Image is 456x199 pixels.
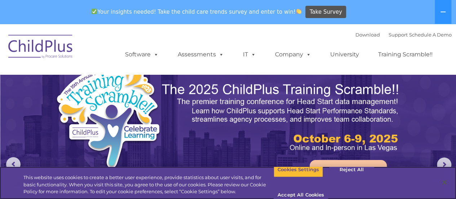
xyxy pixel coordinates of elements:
a: Support [389,32,408,38]
span: Last name [100,48,122,53]
a: Take Survey [305,6,346,18]
img: ✅ [92,9,97,14]
a: IT [236,47,263,62]
a: Schedule A Demo [409,32,452,38]
a: Assessments [171,47,231,62]
img: 👏 [296,9,301,14]
button: Reject All [329,162,374,177]
a: University [323,47,366,62]
a: Training Scramble!! [371,47,440,62]
button: Cookies Settings [274,162,323,177]
a: Software [118,47,166,62]
button: Close [437,174,452,190]
span: Your insights needed! Take the child care trends survey and enter to win! [89,5,305,19]
img: ChildPlus by Procare Solutions [5,30,77,66]
div: This website uses cookies to create a better user experience, provide statistics about user visit... [23,174,274,195]
a: Learn More [310,160,387,180]
a: Download [355,32,380,38]
font: | [355,32,452,38]
span: Phone number [100,77,131,83]
a: Company [268,47,318,62]
span: Take Survey [310,6,342,18]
